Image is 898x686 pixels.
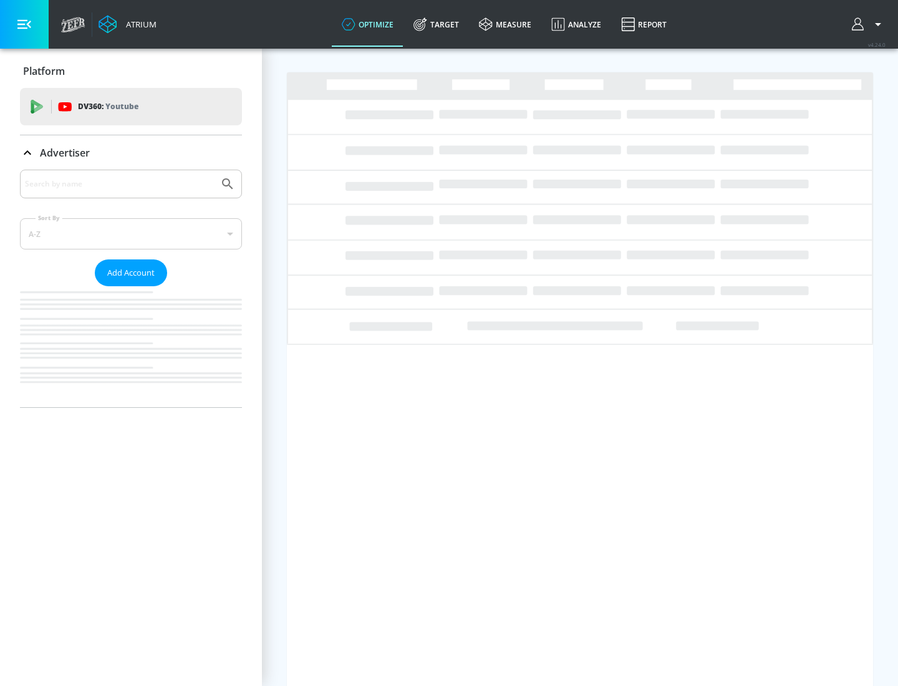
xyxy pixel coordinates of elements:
span: Add Account [107,266,155,280]
nav: list of Advertiser [20,286,242,407]
a: measure [469,2,541,47]
span: v 4.24.0 [868,41,886,48]
p: Platform [23,64,65,78]
input: Search by name [25,176,214,192]
a: Atrium [99,15,157,34]
div: Platform [20,54,242,89]
div: A-Z [20,218,242,249]
a: Report [611,2,677,47]
div: Atrium [121,19,157,30]
div: DV360: Youtube [20,88,242,125]
a: optimize [332,2,403,47]
div: Advertiser [20,170,242,407]
a: Target [403,2,469,47]
label: Sort By [36,214,62,222]
p: Youtube [105,100,138,113]
button: Add Account [95,259,167,286]
p: DV360: [78,100,138,114]
p: Advertiser [40,146,90,160]
a: Analyze [541,2,611,47]
div: Advertiser [20,135,242,170]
